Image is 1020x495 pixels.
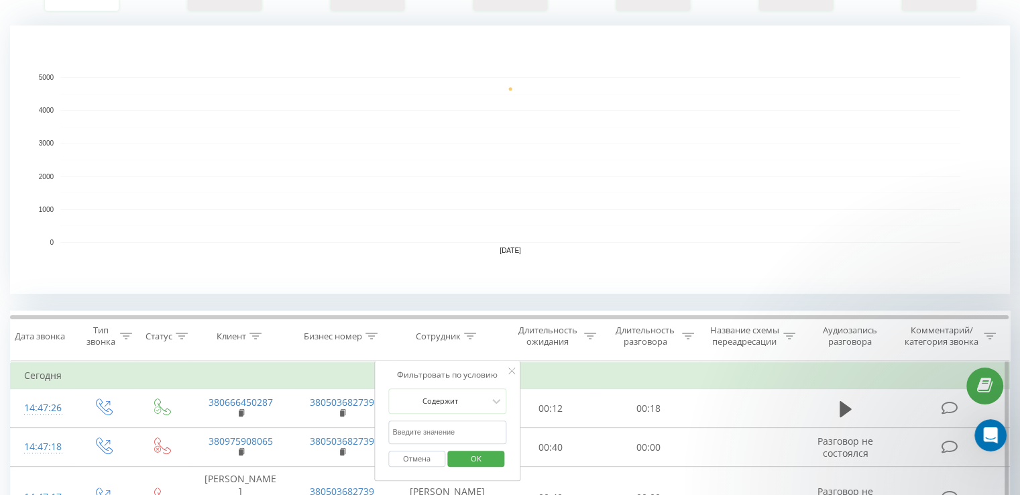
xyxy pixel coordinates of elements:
[388,421,506,444] input: Введите значение
[502,389,600,428] td: 00:12
[514,325,581,347] div: Длительность ожидания
[209,396,273,408] a: 380666450287
[500,247,521,254] text: [DATE]
[84,325,116,347] div: Тип звонка
[39,206,54,213] text: 1000
[310,435,374,447] a: 380503682739
[388,451,445,467] button: Отмена
[502,428,600,467] td: 00:40
[10,25,1010,294] svg: A chart.
[457,448,495,469] span: OK
[710,325,780,347] div: Название схемы переадресации
[304,331,362,342] div: Бизнес номер
[612,325,679,347] div: Длительность разговора
[600,428,697,467] td: 00:00
[217,331,246,342] div: Клиент
[388,368,506,382] div: Фильтровать по условию
[39,173,54,180] text: 2000
[11,362,1010,389] td: Сегодня
[39,140,54,148] text: 3000
[39,107,54,114] text: 4000
[416,331,461,342] div: Сотрудник
[39,74,54,81] text: 5000
[310,396,374,408] a: 380503682739
[50,239,54,246] text: 0
[24,395,60,421] div: 14:47:26
[600,389,697,428] td: 00:18
[209,435,273,447] a: 380975908065
[15,331,65,342] div: Дата звонка
[974,419,1007,451] iframe: Intercom live chat
[902,325,980,347] div: Комментарий/категория звонка
[447,451,504,467] button: OK
[146,331,172,342] div: Статус
[817,435,873,459] span: Разговор не состоялся
[811,325,889,347] div: Аудиозапись разговора
[24,434,60,460] div: 14:47:18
